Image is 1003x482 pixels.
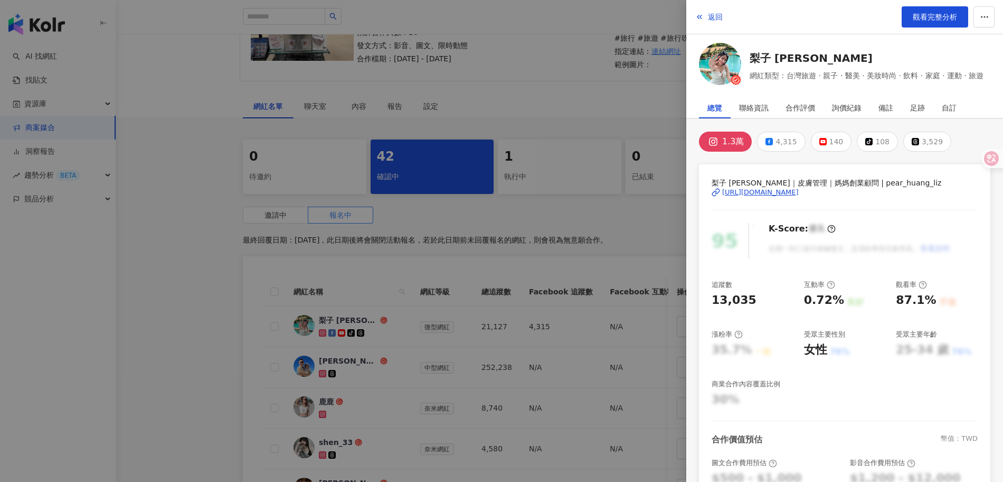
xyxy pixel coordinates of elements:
[850,458,915,468] div: 影音合作費用預估
[712,434,762,446] div: 合作價值預估
[699,132,752,152] button: 1.3萬
[913,13,957,21] span: 觀看完整分析
[739,97,769,118] div: 聯絡資訊
[942,97,957,118] div: 自訂
[775,134,797,149] div: 4,315
[804,330,845,339] div: 受眾主要性別
[722,134,744,149] div: 1.3萬
[712,292,756,309] div: 13,035
[903,132,951,152] button: 3,529
[712,280,732,290] div: 追蹤數
[896,280,927,290] div: 觀看率
[941,434,978,446] div: 幣值：TWD
[875,134,890,149] div: 108
[699,43,741,85] img: KOL Avatar
[922,134,943,149] div: 3,529
[878,97,893,118] div: 備註
[757,132,805,152] button: 4,315
[695,6,723,27] button: 返回
[712,188,978,197] a: [URL][DOMAIN_NAME]
[896,330,937,339] div: 受眾主要年齡
[712,458,777,468] div: 圖文合作費用預估
[708,13,723,21] span: 返回
[722,188,799,197] div: [URL][DOMAIN_NAME]
[712,330,743,339] div: 漲粉率
[769,223,836,235] div: K-Score :
[857,132,898,152] button: 108
[712,177,978,189] span: 梨子 [PERSON_NAME]｜皮膚管理｜媽媽創業顧問 | pear_huang_liz
[804,280,835,290] div: 互動率
[804,292,844,309] div: 0.72%
[902,6,968,27] a: 觀看完整分析
[811,132,852,152] button: 140
[750,70,983,81] span: 網紅類型：台灣旅遊 · 親子 · 醫美 · 美妝時尚 · 飲料 · 家庭 · 運動 · 旅遊
[896,292,936,309] div: 87.1%
[786,97,815,118] div: 合作評價
[832,97,862,118] div: 詢價紀錄
[699,43,741,89] a: KOL Avatar
[829,134,844,149] div: 140
[804,342,827,358] div: 女性
[910,97,925,118] div: 足跡
[712,379,780,389] div: 商業合作內容覆蓋比例
[750,51,983,66] a: 梨子 [PERSON_NAME]
[707,97,722,118] div: 總覽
